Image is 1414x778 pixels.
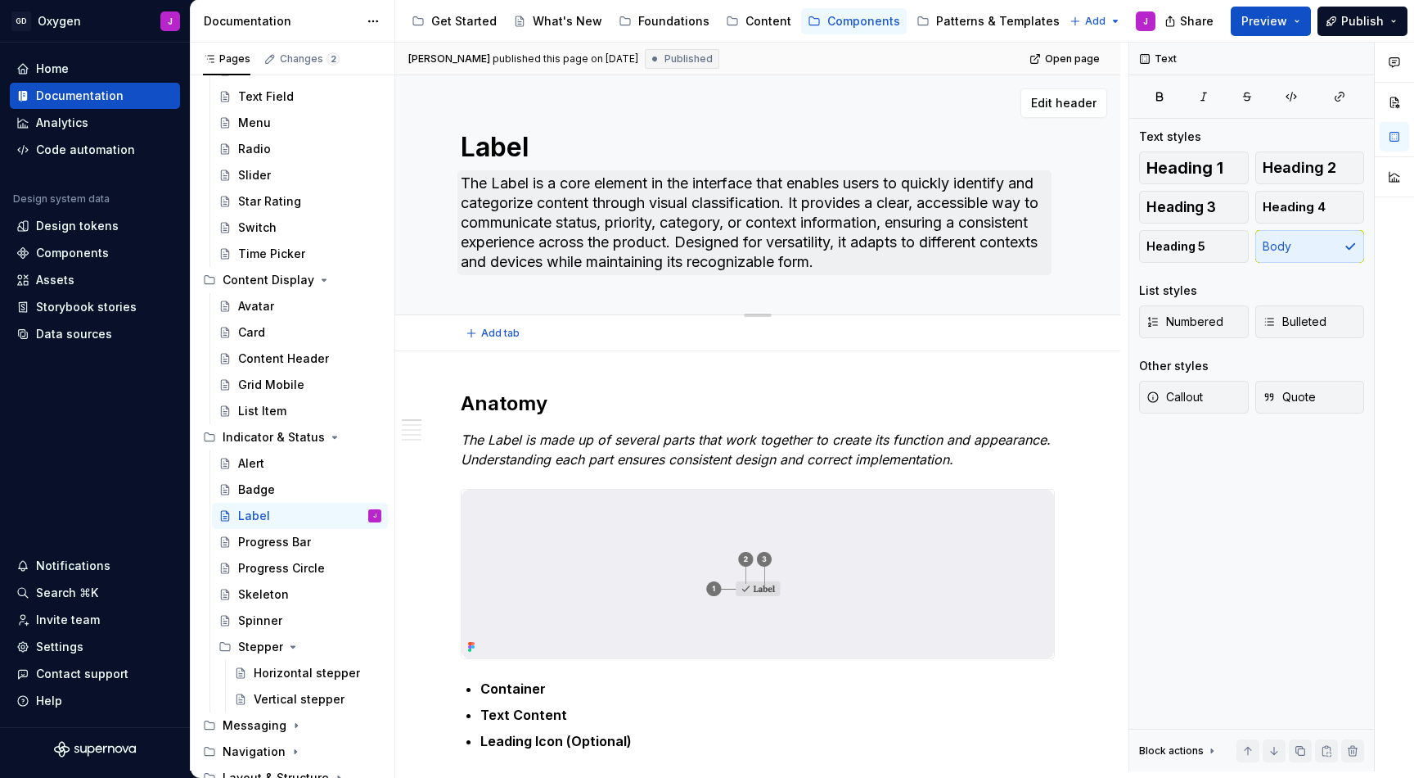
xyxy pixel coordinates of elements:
div: Text styles [1139,129,1201,145]
div: Other styles [1139,358,1209,374]
div: Pages [203,52,250,66]
button: Search ⌘K [10,580,180,606]
textarea: Label [457,128,1051,167]
a: Horizontal stepper [227,660,388,686]
button: Callout [1139,381,1249,414]
button: Heading 1 [1139,152,1249,184]
a: Slider [212,162,388,188]
div: Card [238,324,265,341]
div: Horizontal stepper [254,665,360,681]
div: Changes [280,52,340,66]
span: [PERSON_NAME] [408,52,490,66]
a: Get Started [405,8,503,34]
div: Radio [238,141,271,157]
div: Invite team [36,612,100,628]
strong: Text Content [480,707,567,723]
span: 2 [326,52,340,66]
div: Foundations [638,13,709,29]
a: Analytics [10,110,180,136]
div: List styles [1139,283,1197,299]
a: Design tokens [10,213,180,239]
div: Contact support [36,666,128,682]
span: Publish [1341,13,1384,29]
a: What's New [507,8,609,34]
div: Progress Bar [238,534,311,550]
div: Content Display [196,267,388,293]
a: Time Picker [212,241,388,267]
div: Navigation [223,744,286,760]
span: Heading 2 [1263,160,1336,176]
div: Avatar [238,298,274,314]
span: Heading 1 [1146,160,1223,176]
div: Indicator & Status [223,429,325,446]
a: Progress Circle [212,555,388,581]
div: Spinner [238,613,282,629]
a: Content Header [212,346,388,372]
div: J [373,508,376,524]
a: Progress Bar [212,529,388,555]
button: Publish [1317,7,1407,36]
div: Assets [36,272,74,288]
a: LabelJ [212,503,388,529]
a: Text Field [212,84,388,110]
div: Grid Mobile [238,377,304,393]
img: 07aaf81e-0640-4be6-bc4b-591ce5d6d53f.png [462,490,1054,658]
div: Messaging [223,717,286,734]
a: Components [10,240,180,266]
a: Alert [212,450,388,477]
button: Heading 3 [1139,191,1249,224]
a: Code automation [10,137,180,163]
button: GDOxygenJ [3,3,187,38]
span: Open page [1045,52,1100,66]
a: Assets [10,267,180,293]
a: Vertical stepper [227,686,388,712]
div: Block actions [1139,740,1218,762]
a: Invite team [10,607,180,633]
button: Heading 2 [1255,152,1365,184]
em: The Label is made up of several parts that work together to create its function and appearance. U... [461,432,1055,468]
button: Heading 5 [1139,230,1249,263]
button: Add [1065,10,1126,33]
div: Block actions [1139,744,1204,758]
div: Label [238,508,270,524]
div: Settings [36,639,83,655]
a: Radio [212,136,388,162]
div: Home [36,61,69,77]
button: Notifications [10,553,180,579]
span: Published [664,52,713,66]
div: What's New [533,13,602,29]
span: Quote [1263,389,1316,405]
div: Progress Circle [238,560,325,577]
div: Search ⌘K [36,585,98,601]
a: Badge [212,477,388,503]
div: Vertical stepper [254,691,344,708]
svg: Supernova Logo [54,741,136,758]
div: Notifications [36,558,110,574]
div: Indicator & Status [196,424,388,450]
div: Help [36,693,62,709]
div: Documentation [36,88,124,104]
a: Foundations [612,8,716,34]
div: Badge [238,482,275,498]
div: Design system data [13,192,110,206]
div: Star Rating [238,193,301,210]
div: Time Picker [238,246,305,262]
div: Get Started [431,13,497,29]
div: Switch [238,219,277,236]
div: Code automation [36,142,135,158]
a: List Item [212,398,388,424]
div: Stepper [238,639,283,655]
div: J [168,15,173,28]
a: Documentation [10,83,180,109]
button: Help [10,688,180,714]
div: Design tokens [36,218,119,234]
span: Heading 4 [1263,199,1326,215]
a: Avatar [212,293,388,319]
div: Analytics [36,115,88,131]
span: Add tab [481,327,520,340]
div: Content Display [223,272,314,288]
a: Switch [212,215,388,241]
button: Heading 4 [1255,191,1365,224]
span: Add [1085,15,1106,28]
